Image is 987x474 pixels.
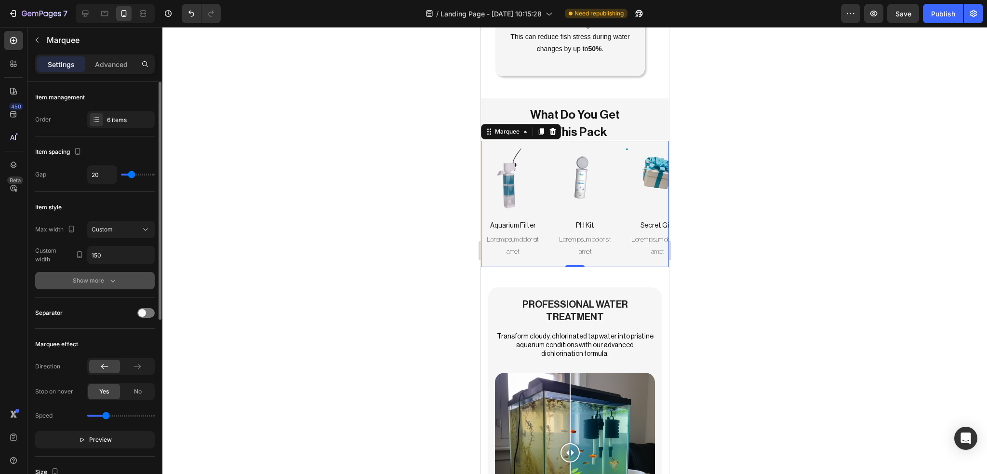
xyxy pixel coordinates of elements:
[9,103,23,110] div: 450
[954,427,977,450] div: Open Intercom Messenger
[35,146,83,159] div: Item spacing
[88,166,117,183] input: Auto
[35,246,85,264] div: Custom width
[92,226,113,233] span: Custom
[88,246,154,264] input: Auto
[48,59,75,69] p: Settings
[63,8,67,19] p: 7
[35,431,155,448] button: Preview
[47,34,151,46] p: Marquee
[7,176,23,184] div: Beta
[89,435,112,445] span: Preview
[15,305,173,332] p: Transform cloudy, chlorinated tap water into pristine aquarium conditions with our advanced dichl...
[162,193,223,205] p: Aquarium Heater
[35,309,63,317] div: Separator
[895,10,911,18] span: Save
[931,9,955,19] div: Publish
[182,4,221,23] div: Undo/Redo
[134,387,142,396] span: No
[887,4,919,23] button: Save
[436,9,439,19] span: /
[161,206,224,232] div: Lorem ipsum dolor sit amet
[35,362,60,371] div: Direction
[14,271,174,298] h2: Professional Water Treatment
[35,203,62,212] div: Item style
[574,9,624,18] span: Need republishing
[440,9,542,19] span: Landing Page - [DATE] 10:15:28
[99,387,109,396] span: Yes
[35,115,51,124] div: Order
[35,272,155,289] button: Show more
[35,170,46,179] div: Gap
[481,27,669,474] iframe: Design area
[923,4,963,23] button: Publish
[161,122,224,184] img: image_demo.jpg
[35,223,77,236] div: Max width
[35,93,85,102] div: Item management
[35,411,53,420] div: Speed
[35,387,73,396] div: Stop on hover
[73,276,118,285] div: Show more
[12,100,40,109] div: Marquee
[4,4,72,23] button: 7
[87,221,155,238] button: Custom
[95,59,128,69] p: Advanced
[107,116,152,124] div: 6 items
[35,340,78,349] div: Marquee effect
